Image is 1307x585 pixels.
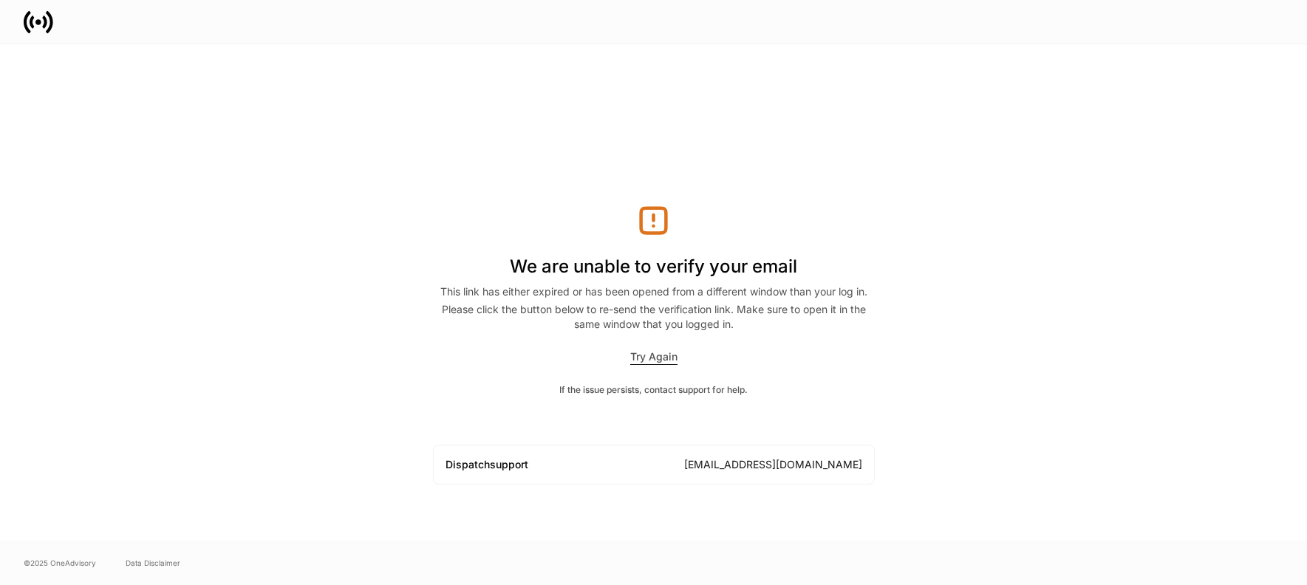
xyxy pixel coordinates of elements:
[630,349,678,365] button: Try Again
[126,557,180,569] a: Data Disclaimer
[433,302,875,332] div: Please click the button below to re-send the verification link. Make sure to open it in the same ...
[433,237,875,284] h1: We are unable to verify your email
[684,458,862,471] a: [EMAIL_ADDRESS][DOMAIN_NAME]
[446,457,528,472] div: Dispatch support
[24,557,96,569] span: © 2025 OneAdvisory
[433,383,875,397] div: If the issue persists, contact support for help.
[433,284,875,302] div: This link has either expired or has been opened from a different window than your log in.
